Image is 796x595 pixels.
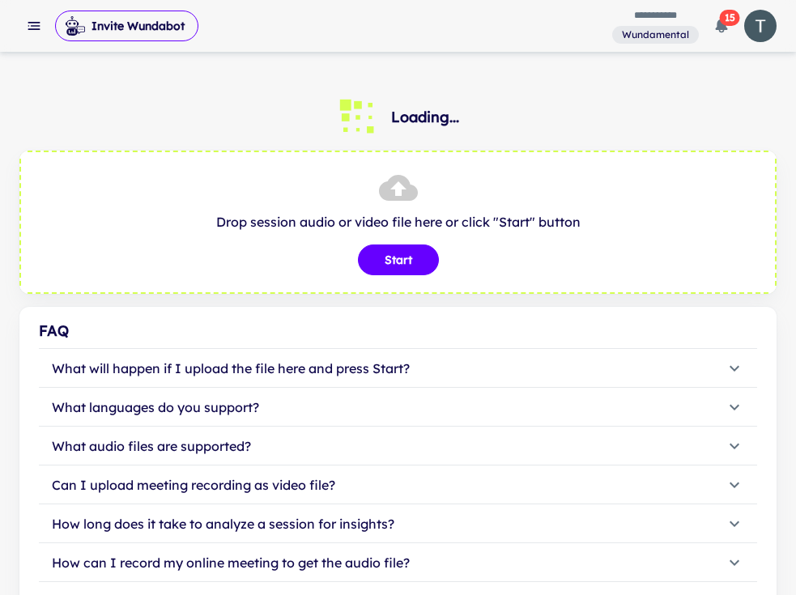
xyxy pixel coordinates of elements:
div: FAQ [39,320,757,342]
span: Wundamental [615,28,696,42]
p: What will happen if I upload the file here and press Start? [52,359,410,378]
p: What audio files are supported? [52,436,251,456]
button: Invite Wundabot [55,11,198,41]
button: Start [358,244,439,275]
button: How long does it take to analyze a session for insights? [39,504,757,543]
button: How can I record my online meeting to get the audio file? [39,543,757,582]
button: What languages do you support? [39,388,757,427]
button: Can I upload meeting recording as video file? [39,465,757,504]
p: What languages do you support? [52,397,259,417]
h6: Loading... [391,106,459,129]
img: photoURL [744,10,777,42]
p: How long does it take to analyze a session for insights? [52,514,394,533]
p: How can I record my online meeting to get the audio file? [52,553,410,572]
button: 15 [705,10,738,42]
p: Drop session audio or video file here or click "Start" button [37,212,759,232]
button: What will happen if I upload the file here and press Start? [39,349,757,388]
span: 15 [720,10,740,26]
span: Invite Wundabot to record a meeting [55,10,198,42]
span: You are a member of this workspace. Contact your workspace owner for assistance. [612,24,699,45]
button: What audio files are supported? [39,427,757,465]
p: Can I upload meeting recording as video file? [52,475,335,495]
